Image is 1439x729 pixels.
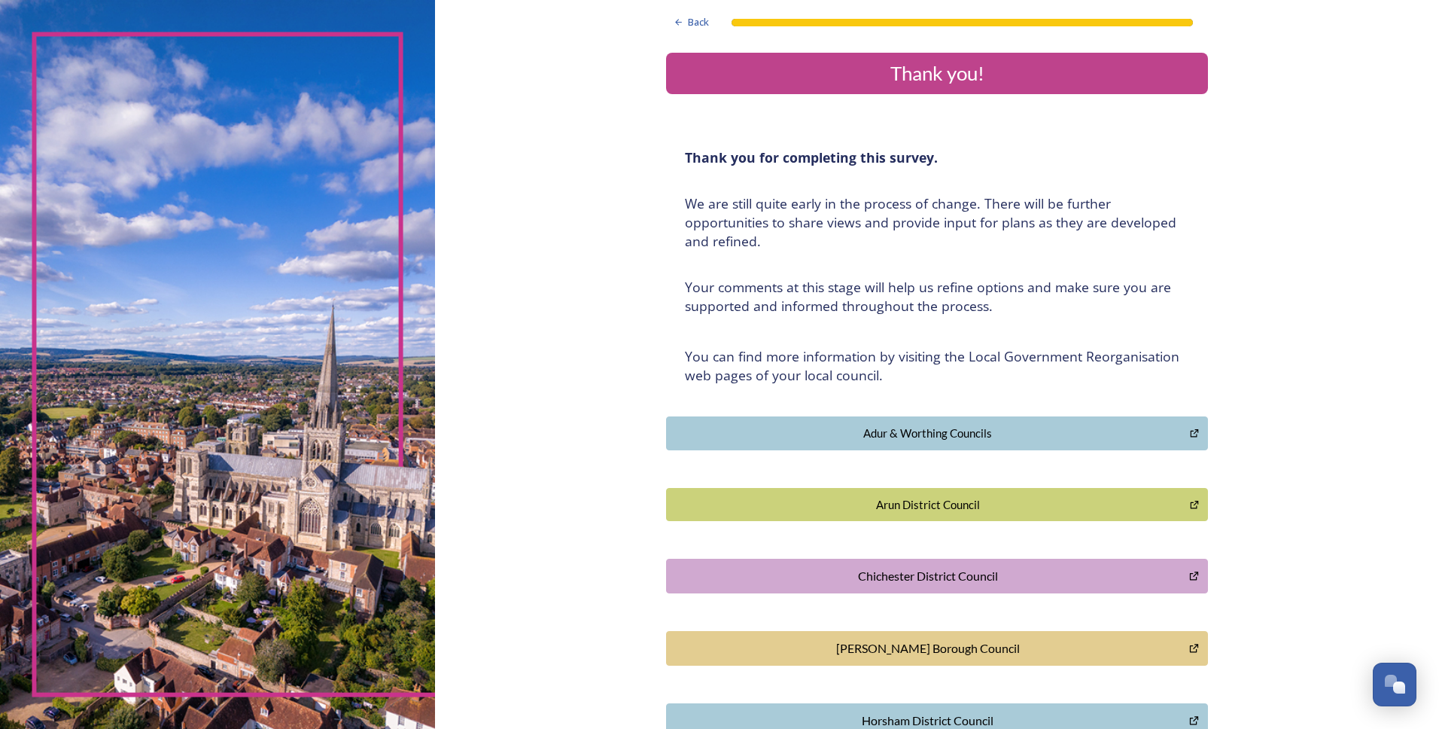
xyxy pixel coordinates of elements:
div: [PERSON_NAME] Borough Council [674,639,1181,657]
button: Arun District Council [666,488,1208,522]
div: Chichester District Council [674,567,1181,585]
div: Adur & Worthing Councils [674,425,1182,442]
strong: Thank you for completing this survey. [685,148,938,166]
h4: Your comments at this stage will help us refine options and make sure you are supported and infor... [685,278,1189,316]
button: Crawley Borough Council [666,631,1208,666]
h4: You can find more information by visiting the Local Government Reorganisation web pages of your l... [685,347,1189,385]
button: Adur & Worthing Councils [666,416,1208,450]
div: Arun District Council [674,496,1182,514]
span: Back [688,15,709,29]
button: Chichester District Council [666,559,1208,593]
h4: We are still quite early in the process of change. There will be further opportunities to share v... [685,194,1189,251]
div: Thank you! [672,59,1202,88]
button: Open Chat [1373,663,1416,706]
